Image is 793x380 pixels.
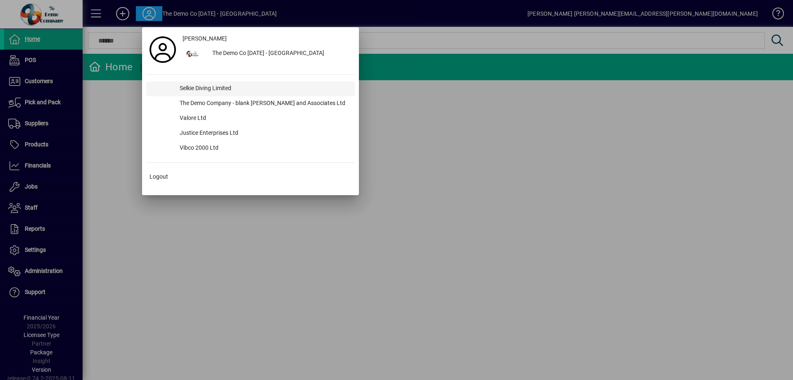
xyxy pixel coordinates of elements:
div: Vibco 2000 Ltd [173,141,355,156]
button: Vibco 2000 Ltd [146,141,355,156]
button: The Demo Co [DATE] - [GEOGRAPHIC_DATA] [179,46,355,61]
span: Logout [150,172,168,181]
button: Justice Enterprises Ltd [146,126,355,141]
div: The Demo Co [DATE] - [GEOGRAPHIC_DATA] [206,46,355,61]
div: Selkie Diving Limited [173,81,355,96]
a: [PERSON_NAME] [179,31,355,46]
div: Justice Enterprises Ltd [173,126,355,141]
button: Selkie Diving Limited [146,81,355,96]
span: [PERSON_NAME] [183,34,227,43]
button: The Demo Company - blank [PERSON_NAME] and Associates Ltd [146,96,355,111]
button: Logout [146,170,355,184]
button: Valore Ltd [146,111,355,126]
div: Valore Ltd [173,111,355,126]
div: The Demo Company - blank [PERSON_NAME] and Associates Ltd [173,96,355,111]
a: Profile [146,42,179,57]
